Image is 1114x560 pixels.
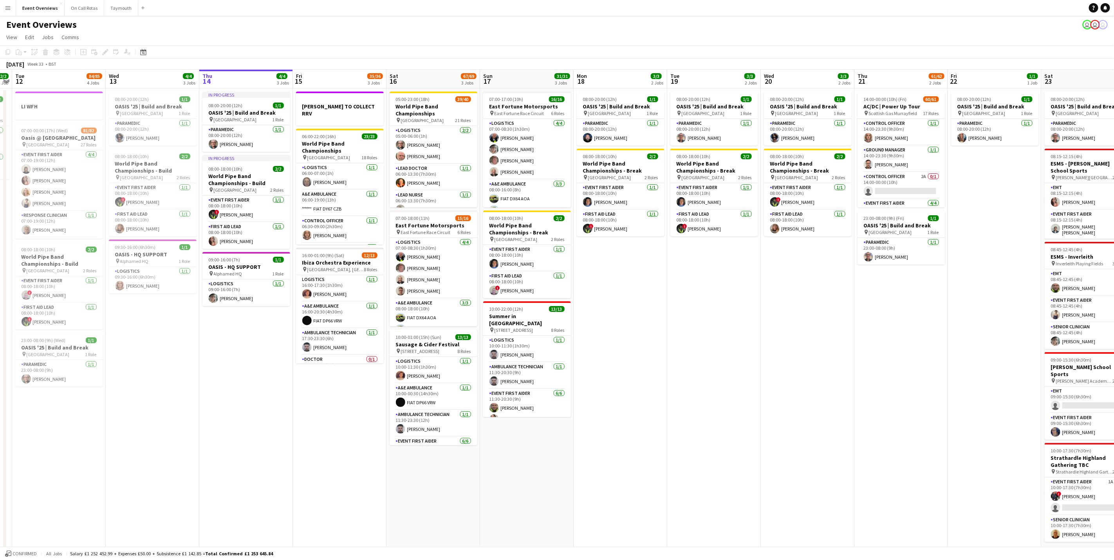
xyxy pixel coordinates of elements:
span: View [6,34,17,41]
button: Confirmed [4,549,38,558]
button: Event Overviews [16,0,65,16]
span: Confirmed [13,551,37,556]
div: Salary £1 252 452.99 + Expenses £50.00 + Subsistence £1 142.85 = [70,551,273,556]
button: On Call Rotas [65,0,104,16]
a: Jobs [39,32,57,42]
h1: Event Overviews [6,19,77,31]
button: Taymouth [104,0,138,16]
div: [DATE] [6,60,24,68]
span: Week 33 [26,61,45,67]
a: Edit [22,32,37,42]
div: BST [49,61,56,67]
app-user-avatar: Operations Team [1091,20,1100,29]
span: Edit [25,34,34,41]
span: All jobs [45,551,63,556]
span: Comms [61,34,79,41]
a: Comms [58,32,82,42]
app-user-avatar: Operations Team [1098,20,1108,29]
app-user-avatar: Operations Team [1083,20,1092,29]
span: Jobs [42,34,54,41]
a: View [3,32,20,42]
span: Total Confirmed £1 253 645.84 [205,551,273,556]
